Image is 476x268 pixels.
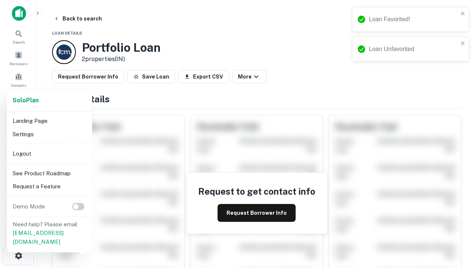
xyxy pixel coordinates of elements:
li: Logout [10,147,89,160]
a: [EMAIL_ADDRESS][DOMAIN_NAME] [13,230,64,245]
strong: Solo Plan [13,97,39,104]
p: Demo Mode [10,202,48,211]
div: Loan Unfavorited [369,45,458,54]
li: Landing Page [10,114,89,128]
li: Request a Feature [10,180,89,193]
p: Need help? Please email [13,220,86,246]
li: See Product Roadmap [10,167,89,180]
button: close [460,40,466,47]
button: close [460,10,466,17]
iframe: Chat Widget [439,208,476,244]
div: Loan Favorited! [369,15,458,24]
li: Settings [10,128,89,141]
a: SoloPlan [13,96,39,105]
